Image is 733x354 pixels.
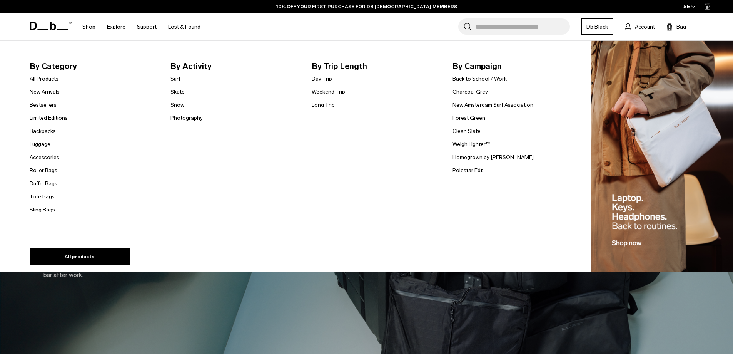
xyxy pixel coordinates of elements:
a: Charcoal Grey [452,88,488,96]
a: Accessories [30,153,59,161]
a: Account [625,22,655,31]
a: Backpacks [30,127,56,135]
a: Lost & Found [168,13,200,40]
a: Skate [170,88,185,96]
a: Back to School / Work [452,75,507,83]
a: Surf [170,75,180,83]
a: New Arrivals [30,88,60,96]
a: 10% OFF YOUR FIRST PURCHASE FOR DB [DEMOGRAPHIC_DATA] MEMBERS [276,3,457,10]
a: Weekend Trip [312,88,345,96]
a: All products [30,248,130,265]
a: Luggage [30,140,50,148]
a: Sling Bags [30,206,55,214]
a: New Amsterdam Surf Association [452,101,533,109]
a: Shop [82,13,95,40]
span: By Activity [170,60,299,72]
a: Support [137,13,157,40]
a: Bestsellers [30,101,57,109]
a: All Products [30,75,58,83]
a: Photography [170,114,203,122]
a: Clean Slate [452,127,481,135]
span: Account [635,23,655,31]
span: By Campaign [452,60,581,72]
span: By Trip Length [312,60,441,72]
a: Db Black [581,18,613,35]
span: By Category [30,60,159,72]
button: Bag [666,22,686,31]
nav: Main Navigation [77,13,206,40]
span: Bag [676,23,686,31]
a: Tote Bags [30,193,55,201]
a: Day Trip [312,75,332,83]
a: Limited Editions [30,114,68,122]
a: Weigh Lighter™ [452,140,491,148]
a: Duffel Bags [30,180,57,188]
a: Snow [170,101,184,109]
a: Explore [107,13,125,40]
a: Long Trip [312,101,335,109]
a: Polestar Edt. [452,166,484,174]
a: Roller Bags [30,166,57,174]
a: Homegrown by [PERSON_NAME] [452,153,534,161]
a: Forest Green [452,114,485,122]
